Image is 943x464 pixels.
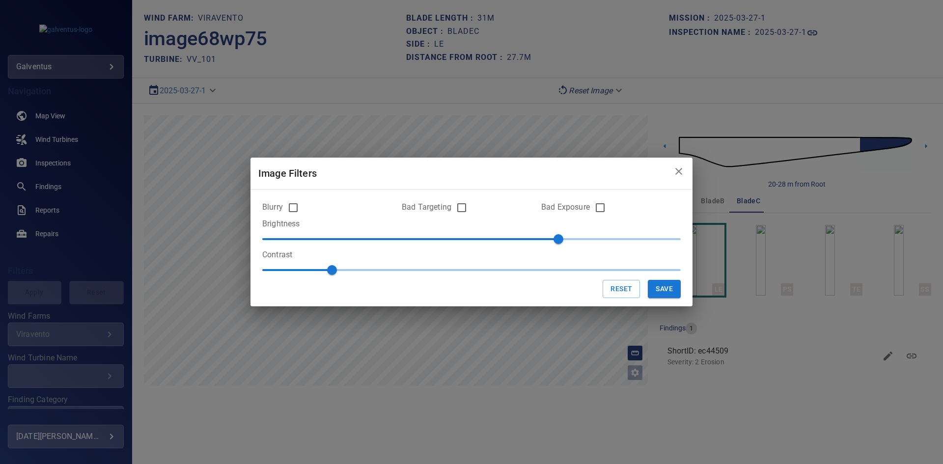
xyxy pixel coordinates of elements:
button: close [669,162,689,181]
label: Contrast [262,249,292,260]
h2: Image Filters [250,158,693,189]
button: Reset [603,280,640,298]
label: Blurry [262,201,283,213]
label: Bad Targeting [402,201,451,213]
label: Bad Exposure [541,201,590,213]
button: Save [648,280,681,298]
label: Brightness [262,218,300,229]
